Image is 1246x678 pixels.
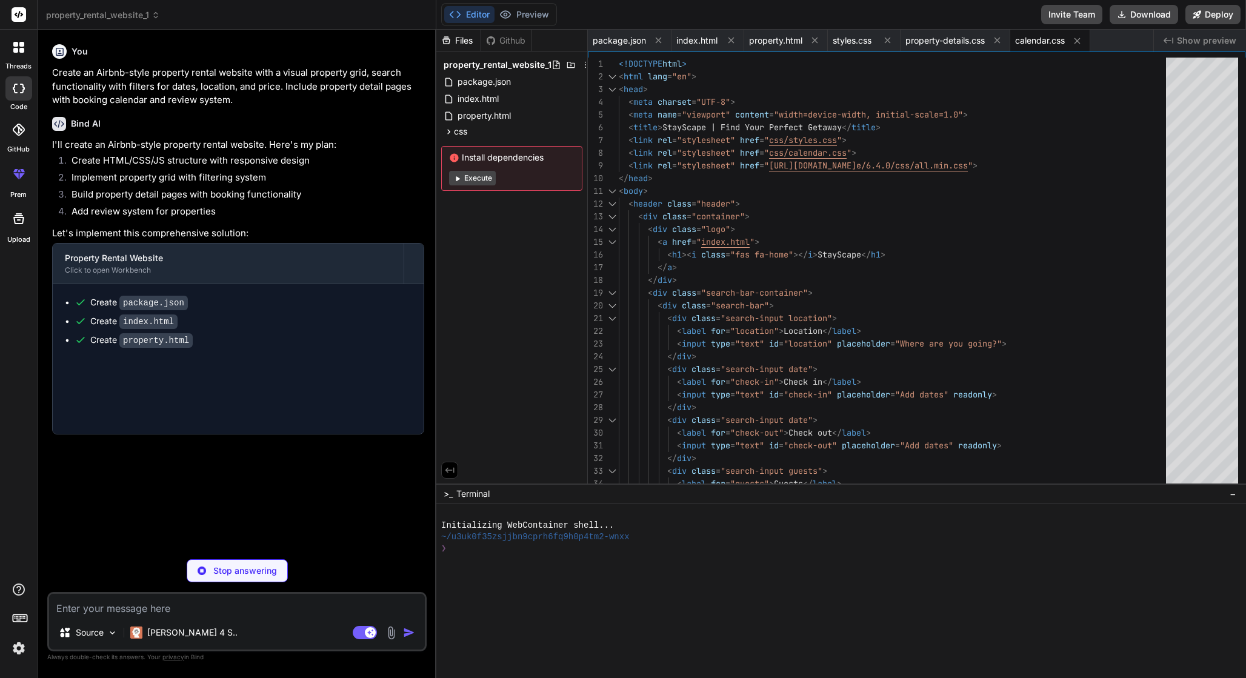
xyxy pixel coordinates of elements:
[691,71,696,82] span: >
[107,628,118,638] img: Pick Models
[495,6,554,23] button: Preview
[8,638,29,659] img: settings
[436,35,481,47] div: Files
[779,338,784,349] span: =
[711,338,730,349] span: type
[604,363,620,376] div: Click to collapse the range.
[696,287,701,298] span: =
[604,210,620,223] div: Click to collapse the range.
[963,109,968,120] span: >
[604,414,620,427] div: Click to collapse the range.
[842,122,851,133] span: </
[677,135,735,145] span: "stylesheet"
[691,198,696,209] span: =
[711,325,725,336] span: for
[774,109,963,120] span: "width=device-width, initial-scale=1.0"
[764,135,769,145] span: "
[832,325,856,336] span: label
[588,261,603,274] div: 17
[588,376,603,388] div: 26
[604,185,620,198] div: Click to collapse the range.
[672,135,677,145] span: =
[672,224,696,234] span: class
[588,223,603,236] div: 14
[604,223,620,236] div: Click to collapse the range.
[759,147,764,158] span: =
[725,427,730,438] span: =
[444,59,551,71] span: property_rental_website_1
[769,389,779,400] span: id
[856,376,861,387] span: >
[633,147,653,158] span: link
[735,338,764,349] span: "text"
[619,173,628,184] span: </
[682,109,730,120] span: "viewport"
[813,364,818,374] span: >
[456,91,500,106] span: index.html
[881,249,885,260] span: >
[604,299,620,312] div: Click to collapse the range.
[624,71,643,82] span: html
[588,363,603,376] div: 25
[588,83,603,96] div: 3
[672,414,687,425] span: div
[588,274,603,287] div: 18
[604,287,620,299] div: Click to collapse the range.
[672,287,696,298] span: class
[588,401,603,414] div: 28
[624,84,643,95] span: head
[701,236,750,247] span: index.html
[677,402,691,413] span: div
[730,224,735,234] span: >
[588,325,603,337] div: 22
[725,249,730,260] span: =
[1002,338,1007,349] span: >
[1110,5,1178,24] button: Download
[628,109,633,120] span: <
[52,138,424,152] p: I'll create an Airbnb-style property rental website. Here's my plan:
[588,350,603,363] div: 24
[672,262,677,273] span: >
[648,224,653,234] span: <
[653,287,667,298] span: div
[871,249,881,260] span: h1
[730,427,784,438] span: "check-out"
[730,338,735,349] span: =
[1227,484,1239,504] button: −
[847,147,851,158] span: "
[588,337,603,350] div: 23
[662,211,687,222] span: class
[784,376,822,387] span: Check in
[588,198,603,210] div: 12
[837,389,890,400] span: placeholder
[604,236,620,248] div: Click to collapse the range.
[672,364,687,374] span: div
[696,224,701,234] span: =
[658,109,677,120] span: name
[701,249,725,260] span: class
[588,70,603,83] div: 2
[691,313,716,324] span: class
[691,249,696,260] span: i
[628,198,633,209] span: <
[1177,35,1236,47] span: Show preview
[682,427,706,438] span: label
[711,300,769,311] span: "search-bar"
[588,427,603,439] div: 30
[730,376,779,387] span: "check-in"
[759,135,764,145] span: =
[628,135,633,145] span: <
[449,151,575,164] span: Install dependencies
[658,122,662,133] span: >
[808,249,813,260] span: i
[62,205,424,222] li: Add review system for properties
[813,249,818,260] span: >
[588,414,603,427] div: 29
[677,338,682,349] span: <
[90,315,178,328] div: Create
[633,198,662,209] span: header
[730,96,735,107] span: >
[65,252,391,264] div: Property Rental Website
[691,351,696,362] span: >
[677,389,682,400] span: <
